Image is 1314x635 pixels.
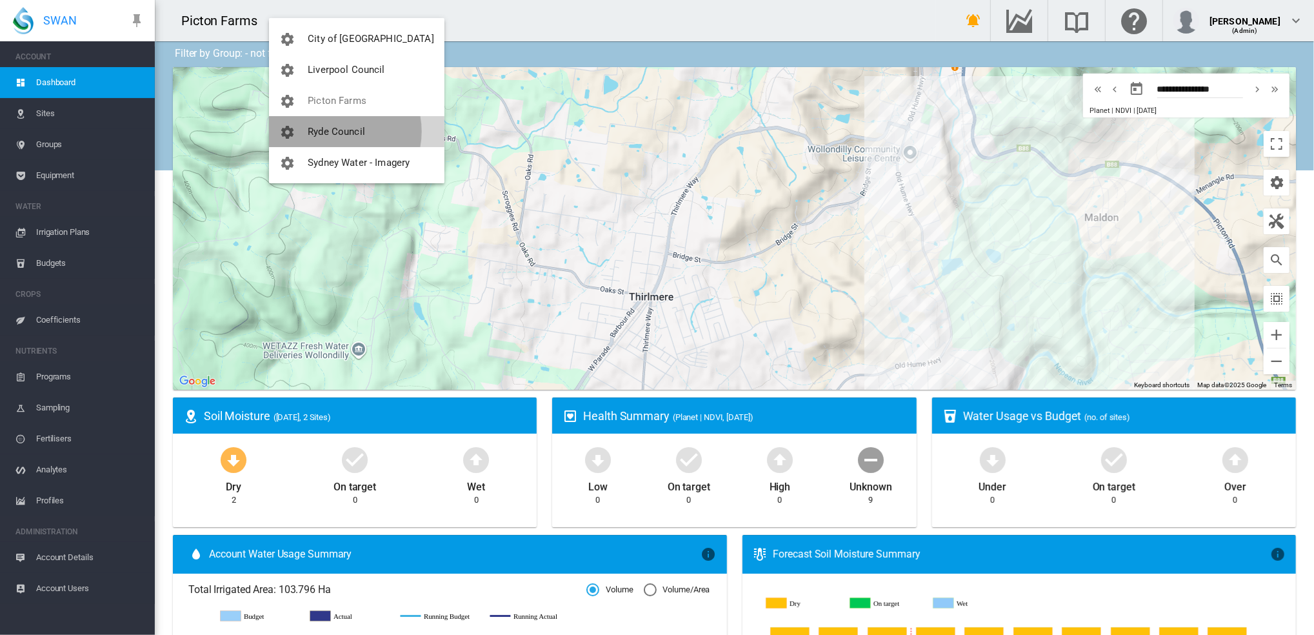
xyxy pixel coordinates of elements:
span: Picton Farms [308,95,366,106]
button: You have 'Admin' permissions to City of Sydney [269,23,444,54]
md-icon: icon-cog [279,63,295,78]
span: Sydney Water - Imagery [308,157,410,168]
md-icon: icon-cog [279,32,295,47]
button: You have 'Admin' permissions to Picton Farms [269,85,444,116]
span: City of [GEOGRAPHIC_DATA] [308,33,434,45]
span: Ryde Council [308,126,365,137]
span: Liverpool Council [308,64,385,76]
button: You have 'Admin' permissions to Liverpool Council [269,54,444,85]
md-icon: icon-cog [279,156,295,171]
md-icon: icon-cog [279,125,295,140]
button: You have 'Admin' permissions to Ryde Council [269,116,444,147]
button: You have 'Admin' permissions to Sydney Water - Imagery [269,147,444,178]
md-icon: icon-cog [279,94,295,109]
